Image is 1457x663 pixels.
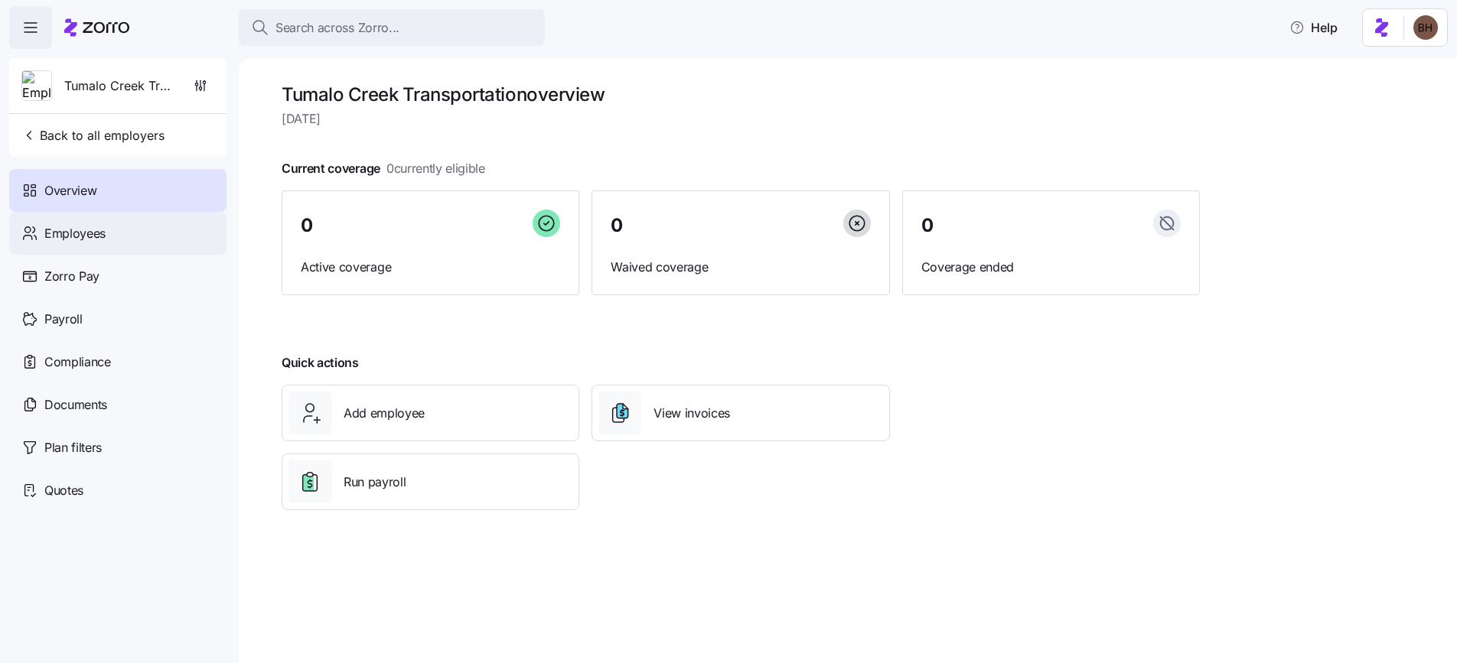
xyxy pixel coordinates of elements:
span: View invoices [654,404,730,423]
a: Payroll [9,297,227,340]
button: Back to all employers [15,120,171,151]
span: Documents [44,395,107,414]
span: Quotes [44,481,83,500]
span: Add employee [344,404,425,423]
span: Coverage ended [921,258,1181,277]
a: Compliance [9,340,227,383]
span: Run payroll [344,473,406,492]
a: Plan filters [9,426,227,469]
span: Help [1289,18,1338,37]
a: Quotes [9,469,227,512]
span: Plan filters [44,438,102,457]
span: Employees [44,224,106,243]
span: Payroll [44,310,83,329]
span: Active coverage [301,258,560,277]
span: 0 currently eligible [386,159,485,178]
img: c3c218ad70e66eeb89914ccc98a2927c [1413,15,1438,40]
span: Compliance [44,353,111,372]
a: Employees [9,212,227,255]
span: Tumalo Creek Transportation [64,76,174,96]
h1: Tumalo Creek Transportation overview [282,83,1200,106]
span: Waived coverage [611,258,870,277]
span: Quick actions [282,353,359,372]
a: Zorro Pay [9,255,227,297]
a: Documents [9,383,227,426]
span: Overview [44,181,96,200]
a: Overview [9,169,227,212]
span: [DATE] [282,109,1200,128]
span: Current coverage [282,159,485,178]
span: Search across Zorro... [275,18,399,37]
span: 0 [921,216,934,235]
span: 0 [301,216,313,235]
span: Zorro Pay [44,267,99,286]
span: 0 [611,216,623,235]
img: Employer logo [22,71,51,102]
button: Search across Zorro... [239,9,545,46]
span: Back to all employers [21,126,165,145]
button: Help [1277,12,1350,43]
